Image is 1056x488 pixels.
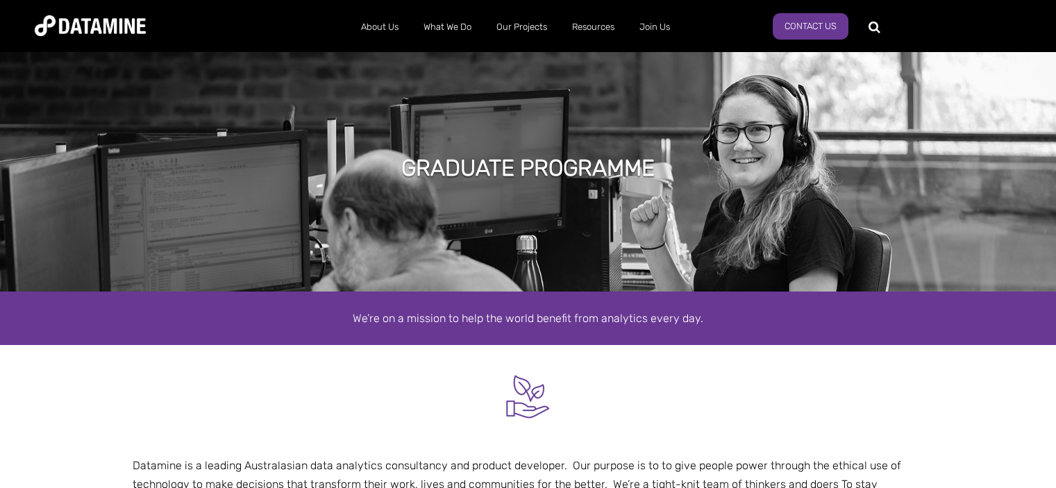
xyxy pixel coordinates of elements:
[411,9,484,45] a: What We Do
[560,9,627,45] a: Resources
[401,153,655,183] h1: GRADUATE Programme
[502,371,554,423] img: Mentor
[627,9,682,45] a: Join Us
[773,13,848,40] a: Contact Us
[349,9,411,45] a: About Us
[35,15,146,36] img: Datamine
[484,9,560,45] a: Our Projects
[133,309,924,328] div: We’re on a mission to help the world benefit from analytics every day.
